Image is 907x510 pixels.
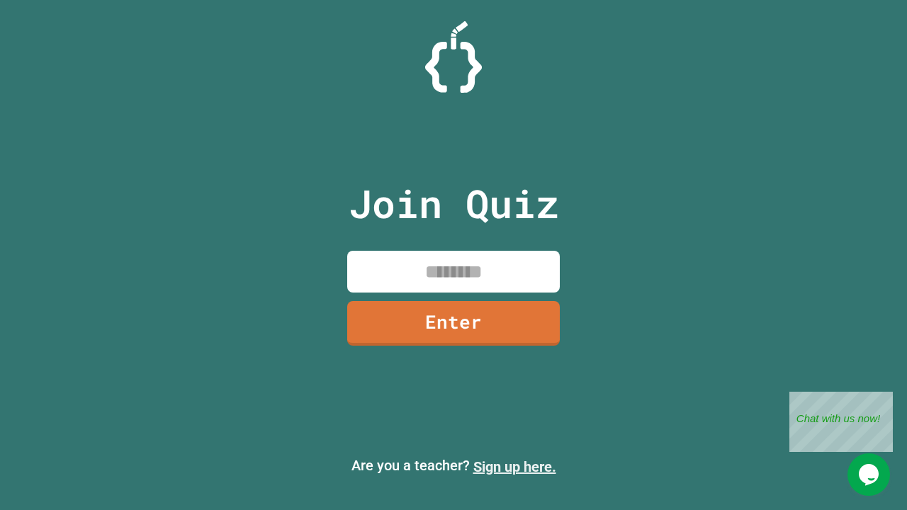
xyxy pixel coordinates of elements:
[349,174,559,233] p: Join Quiz
[347,301,560,346] a: Enter
[789,392,893,452] iframe: chat widget
[473,458,556,475] a: Sign up here.
[11,455,896,477] p: Are you a teacher?
[425,21,482,93] img: Logo.svg
[847,453,893,496] iframe: chat widget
